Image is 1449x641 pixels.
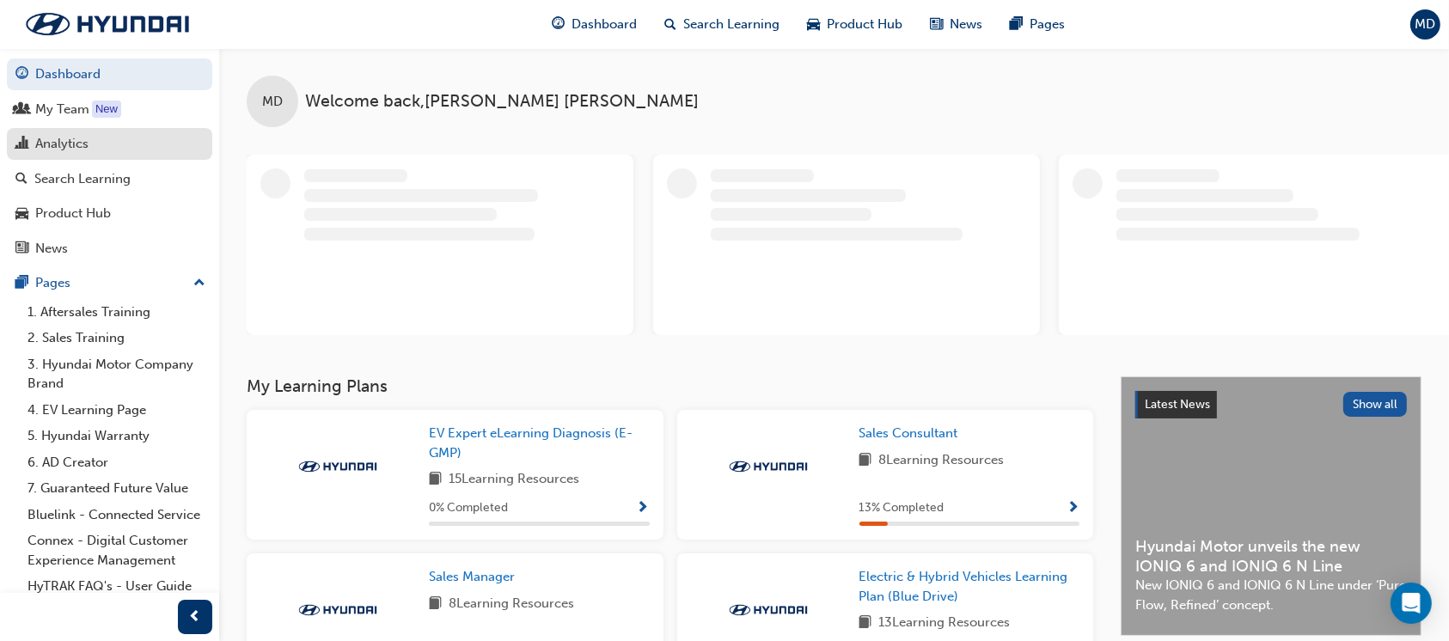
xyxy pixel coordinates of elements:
[15,241,28,257] span: news-icon
[859,569,1068,604] span: Electric & Hybrid Vehicles Learning Plan (Blue Drive)
[7,128,212,160] a: Analytics
[21,423,212,449] a: 5. Hyundai Warranty
[429,424,650,462] a: EV Expert eLearning Diagnosis (E-GMP)
[15,67,28,82] span: guage-icon
[859,450,872,472] span: book-icon
[21,475,212,502] a: 7. Guaranteed Future Value
[15,172,28,187] span: search-icon
[34,169,131,189] div: Search Learning
[189,607,202,628] span: prev-icon
[247,376,1093,396] h3: My Learning Plans
[429,569,515,584] span: Sales Manager
[305,92,699,112] span: Welcome back , [PERSON_NAME] [PERSON_NAME]
[664,14,676,35] span: search-icon
[1067,501,1079,516] span: Show Progress
[793,7,916,42] a: car-iconProduct Hub
[21,299,212,326] a: 1. Aftersales Training
[996,7,1079,42] a: pages-iconPages
[859,613,872,634] span: book-icon
[1145,397,1210,412] span: Latest News
[1030,15,1065,34] span: Pages
[859,498,945,518] span: 13 % Completed
[35,273,70,293] div: Pages
[859,424,965,443] a: Sales Consultant
[92,101,121,118] div: Tooltip anchor
[637,498,650,519] button: Show Progress
[449,594,574,615] span: 8 Learning Resources
[429,594,442,615] span: book-icon
[879,613,1011,634] span: 13 Learning Resources
[1415,15,1436,34] span: MD
[721,601,816,619] img: Trak
[916,7,996,42] a: news-iconNews
[1135,391,1407,418] a: Latest NewsShow all
[35,134,89,154] div: Analytics
[7,55,212,267] button: DashboardMy TeamAnalyticsSearch LearningProduct HubNews
[827,15,902,34] span: Product Hub
[35,100,89,119] div: My Team
[429,567,522,587] a: Sales Manager
[7,267,212,299] button: Pages
[9,6,206,42] img: Trak
[290,601,385,619] img: Trak
[21,573,212,600] a: HyTRAK FAQ's - User Guide
[21,351,212,397] a: 3. Hyundai Motor Company Brand
[859,425,958,441] span: Sales Consultant
[35,204,111,223] div: Product Hub
[1410,9,1440,40] button: MD
[429,425,633,461] span: EV Expert eLearning Diagnosis (E-GMP)
[1067,498,1079,519] button: Show Progress
[1343,392,1408,417] button: Show all
[651,7,793,42] a: search-iconSearch Learning
[7,163,212,195] a: Search Learning
[21,528,212,573] a: Connex - Digital Customer Experience Management
[35,239,68,259] div: News
[950,15,982,34] span: News
[290,458,385,475] img: Trak
[572,15,637,34] span: Dashboard
[637,501,650,516] span: Show Progress
[15,276,28,291] span: pages-icon
[429,498,508,518] span: 0 % Completed
[7,233,212,265] a: News
[21,325,212,351] a: 2. Sales Training
[7,58,212,90] a: Dashboard
[15,137,28,152] span: chart-icon
[429,469,442,491] span: book-icon
[879,450,1005,472] span: 8 Learning Resources
[21,502,212,528] a: Bluelink - Connected Service
[7,94,212,125] a: My Team
[449,469,579,491] span: 15 Learning Resources
[21,397,212,424] a: 4. EV Learning Page
[807,14,820,35] span: car-icon
[1391,583,1432,624] div: Open Intercom Messenger
[538,7,651,42] a: guage-iconDashboard
[1121,376,1421,636] a: Latest NewsShow allHyundai Motor unveils the new IONIQ 6 and IONIQ 6 N LineNew IONIQ 6 and IONIQ ...
[15,102,28,118] span: people-icon
[552,14,565,35] span: guage-icon
[1135,537,1407,576] span: Hyundai Motor unveils the new IONIQ 6 and IONIQ 6 N Line
[859,567,1080,606] a: Electric & Hybrid Vehicles Learning Plan (Blue Drive)
[930,14,943,35] span: news-icon
[721,458,816,475] img: Trak
[262,92,283,112] span: MD
[683,15,780,34] span: Search Learning
[193,272,205,295] span: up-icon
[1135,576,1407,614] span: New IONIQ 6 and IONIQ 6 N Line under ‘Pure Flow, Refined’ concept.
[7,198,212,229] a: Product Hub
[1010,14,1023,35] span: pages-icon
[15,206,28,222] span: car-icon
[21,449,212,476] a: 6. AD Creator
